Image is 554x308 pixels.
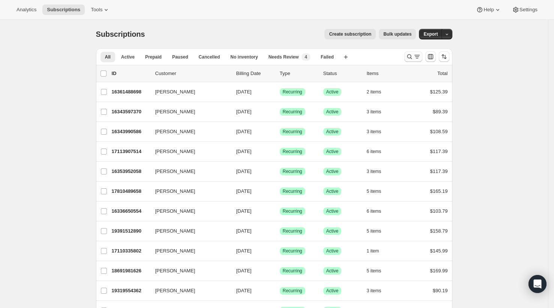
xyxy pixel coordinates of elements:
span: Active [326,248,339,254]
span: Needs Review [269,54,299,60]
span: Cancelled [199,54,220,60]
span: [DATE] [236,188,252,194]
button: 5 items [367,266,390,276]
button: [PERSON_NAME] [151,126,226,138]
button: 3 items [367,107,390,117]
span: Analytics [17,7,36,13]
span: 5 items [367,268,381,274]
button: Search and filter results [404,51,422,62]
div: 19391512890[PERSON_NAME][DATE]SuccessRecurringSuccessActive5 items$158.79 [112,226,448,236]
div: 16343597370[PERSON_NAME][DATE]SuccessRecurringSuccessActive3 items$89.39 [112,107,448,117]
button: 6 items [367,146,390,157]
span: $158.79 [430,228,448,234]
span: 5 items [367,188,381,194]
span: Settings [519,7,537,13]
span: $117.39 [430,149,448,154]
span: 6 items [367,208,381,214]
span: $165.19 [430,188,448,194]
span: Prepaid [145,54,162,60]
button: Help [471,5,506,15]
span: 3 items [367,129,381,135]
span: Recurring [283,129,302,135]
button: Tools [86,5,114,15]
span: Subscriptions [47,7,80,13]
span: [DATE] [236,89,252,95]
p: Billing Date [236,70,274,77]
button: [PERSON_NAME] [151,146,226,158]
button: Subscriptions [42,5,85,15]
span: 5 items [367,228,381,234]
span: Active [326,149,339,155]
span: [PERSON_NAME] [155,128,195,135]
p: ID [112,70,149,77]
button: 3 items [367,166,390,177]
button: [PERSON_NAME] [151,86,226,98]
div: 16353952058[PERSON_NAME][DATE]SuccessRecurringSuccessActive3 items$117.39 [112,166,448,177]
div: 17810489658[PERSON_NAME][DATE]SuccessRecurringSuccessActive5 items$165.19 [112,186,448,197]
span: $89.39 [433,109,448,114]
span: [DATE] [236,228,252,234]
button: [PERSON_NAME] [151,106,226,118]
span: [DATE] [236,288,252,293]
button: Export [419,29,442,39]
span: Create subscription [329,31,371,37]
div: 19319554362[PERSON_NAME][DATE]SuccessRecurringSuccessActive3 items$90.19 [112,285,448,296]
p: 16353952058 [112,168,149,175]
button: Analytics [12,5,41,15]
div: IDCustomerBilling DateTypeStatusItemsTotal [112,70,448,77]
div: 17113907514[PERSON_NAME][DATE]SuccessRecurringSuccessActive6 items$117.39 [112,146,448,157]
p: 16343597370 [112,108,149,116]
button: [PERSON_NAME] [151,205,226,217]
span: Active [326,89,339,95]
button: Settings [507,5,542,15]
div: 16336650554[PERSON_NAME][DATE]SuccessRecurringSuccessActive6 items$103.79 [112,206,448,216]
button: [PERSON_NAME] [151,185,226,197]
span: $145.99 [430,248,448,254]
p: 18691981626 [112,267,149,275]
span: Active [326,188,339,194]
div: 17110335802[PERSON_NAME][DATE]SuccessRecurringSuccessActive1 item$145.99 [112,246,448,256]
button: 6 items [367,206,390,216]
span: Recurring [283,248,302,254]
button: Bulk updates [379,29,416,39]
span: $117.39 [430,168,448,174]
span: [DATE] [236,168,252,174]
span: No inventory [230,54,258,60]
span: Recurring [283,228,302,234]
button: 2 items [367,87,390,97]
span: [DATE] [236,129,252,134]
span: $90.19 [433,288,448,293]
span: Export [423,31,438,37]
span: [DATE] [236,248,252,254]
p: 16361488698 [112,88,149,96]
span: Recurring [283,208,302,214]
button: 3 items [367,285,390,296]
button: Customize table column order and visibility [425,51,436,62]
span: Active [326,168,339,174]
span: 6 items [367,149,381,155]
div: Items [367,70,404,77]
span: Active [326,208,339,214]
p: 16336650554 [112,207,149,215]
span: $103.79 [430,208,448,214]
p: 16343990586 [112,128,149,135]
span: Active [121,54,135,60]
div: Type [280,70,317,77]
button: [PERSON_NAME] [151,245,226,257]
span: 3 items [367,168,381,174]
span: [PERSON_NAME] [155,108,195,116]
button: [PERSON_NAME] [151,285,226,297]
span: $108.59 [430,129,448,134]
button: 3 items [367,126,390,137]
button: Sort the results [439,51,449,62]
div: 16361488698[PERSON_NAME][DATE]SuccessRecurringSuccessActive2 items$125.39 [112,87,448,97]
p: 19319554362 [112,287,149,294]
span: Active [326,268,339,274]
span: Recurring [283,288,302,294]
span: [PERSON_NAME] [155,247,195,255]
span: Active [326,288,339,294]
span: [PERSON_NAME] [155,168,195,175]
span: Active [326,109,339,115]
span: Active [326,228,339,234]
p: 17810489658 [112,188,149,195]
